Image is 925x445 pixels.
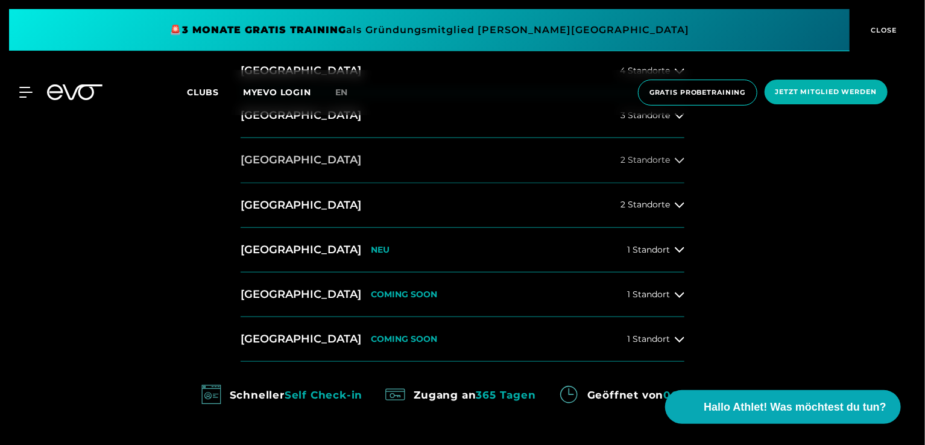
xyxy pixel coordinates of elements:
div: Geöffnet von [587,385,727,405]
p: COMING SOON [371,334,437,344]
span: en [335,87,349,98]
span: Clubs [187,87,219,98]
em: Self Check-in [285,389,362,401]
span: Jetzt Mitglied werden [775,87,877,97]
img: evofitness [555,381,582,408]
a: Jetzt Mitglied werden [761,80,891,106]
a: Clubs [187,86,243,98]
span: 2 Standorte [620,156,670,165]
button: [GEOGRAPHIC_DATA]COMING SOON1 Standort [241,273,684,317]
span: Gratis Probetraining [649,87,746,98]
div: Schneller [230,385,363,405]
h2: [GEOGRAPHIC_DATA] [241,287,361,302]
button: [GEOGRAPHIC_DATA]2 Standorte [241,138,684,183]
button: Hallo Athlet! Was möchtest du tun? [665,390,901,424]
h2: [GEOGRAPHIC_DATA] [241,198,361,213]
em: 06 - 23 Uhr [663,389,727,401]
img: evofitness [382,381,409,408]
img: evofitness [198,381,225,408]
h2: [GEOGRAPHIC_DATA] [241,153,361,168]
button: [GEOGRAPHIC_DATA]NEU1 Standort [241,228,684,273]
a: en [335,86,363,99]
span: CLOSE [868,25,898,36]
span: Hallo Athlet! Was möchtest du tun? [704,399,886,415]
div: Zugang an [414,385,535,405]
h2: [GEOGRAPHIC_DATA] [241,332,361,347]
p: COMING SOON [371,289,437,300]
button: [GEOGRAPHIC_DATA]COMING SOON1 Standort [241,317,684,362]
h2: [GEOGRAPHIC_DATA] [241,242,361,257]
span: 2 Standorte [620,200,670,209]
span: 1 Standort [627,245,670,254]
a: Gratis Probetraining [634,80,761,106]
span: 1 Standort [627,290,670,299]
em: 365 Tagen [476,389,536,401]
a: MYEVO LOGIN [243,87,311,98]
button: CLOSE [850,9,916,51]
button: [GEOGRAPHIC_DATA]2 Standorte [241,183,684,228]
span: 1 Standort [627,335,670,344]
p: NEU [371,245,390,255]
